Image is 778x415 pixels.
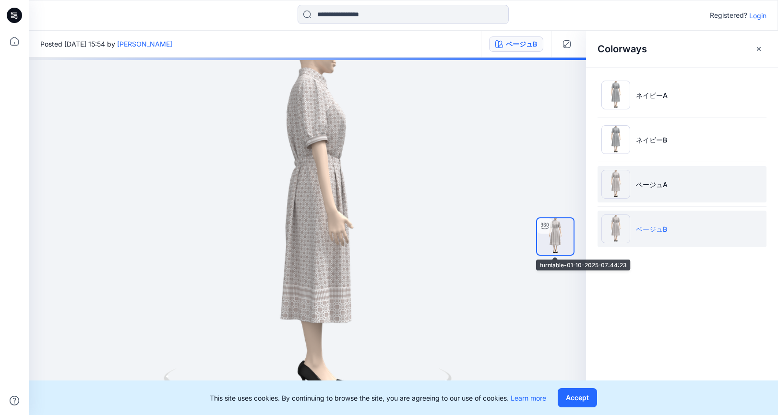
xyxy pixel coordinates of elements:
[511,394,546,402] a: Learn more
[117,40,172,48] a: [PERSON_NAME]
[749,11,766,21] p: Login
[601,214,630,243] img: ベージュB
[210,393,546,403] p: This site uses cookies. By continuing to browse the site, you are agreeing to our use of cookies.
[710,10,747,21] p: Registered?
[506,39,537,49] div: ベージュB
[40,39,172,49] span: Posted [DATE] 15:54 by
[537,218,574,255] img: turntable-01-10-2025-07:44:23
[558,388,597,407] button: Accept
[636,135,667,145] p: ネイビーB
[489,36,543,52] button: ベージュB
[636,90,668,100] p: ネイビーA
[601,170,630,199] img: ベージュA
[636,224,667,234] p: ベージュB
[598,43,647,55] h2: Colorways
[601,81,630,109] img: ネイビーA
[601,125,630,154] img: ネイビーB
[636,179,668,190] p: ベージュA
